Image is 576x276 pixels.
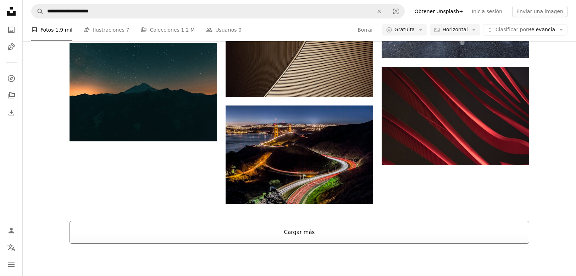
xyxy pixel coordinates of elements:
button: Borrar [371,5,387,18]
a: Obtener Unsplash+ [410,6,467,17]
a: Ilustraciones 7 [84,18,129,41]
button: Cargar más [70,221,529,244]
img: montañas bajo la noche estrellada [70,43,217,141]
a: Historial de descargas [4,105,18,120]
a: Ilustraciones [4,40,18,54]
span: Relevancia [495,26,555,33]
a: Usuarios 0 [206,18,242,41]
button: Clasificar porRelevancia [483,24,567,36]
a: Inicia sesión [467,6,506,17]
a: Logotipo rojo y negro [382,113,529,119]
a: montañas bajo la noche estrellada [70,89,217,95]
button: Borrar [357,24,373,36]
button: Idioma [4,240,18,255]
span: Horizontal [442,26,467,33]
span: Clasificar por [495,27,528,32]
button: Enviar una imagen [512,6,567,17]
a: Colecciones [4,88,18,103]
img: Toma aérea del Golden Gate [226,105,373,204]
a: Inicio — Unsplash [4,4,18,20]
form: Encuentra imágenes en todo el sitio [31,4,405,18]
a: Colecciones 1,2 M [140,18,195,41]
button: Gratuita [382,24,427,36]
a: Un primer plano de una pared con líneas en ella [226,44,373,51]
a: Fotos [4,23,18,37]
button: Menú [4,258,18,272]
span: 0 [238,26,242,34]
button: Búsqueda visual [387,5,404,18]
button: Buscar en Unsplash [32,5,44,18]
span: Gratuita [394,26,415,33]
img: Logotipo rojo y negro [382,67,529,165]
span: 1,2 M [181,26,195,34]
a: Explorar [4,71,18,86]
button: Horizontal [430,24,480,36]
a: Toma aérea del Golden Gate [226,151,373,158]
span: 7 [126,26,129,34]
a: Iniciar sesión / Registrarse [4,223,18,238]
